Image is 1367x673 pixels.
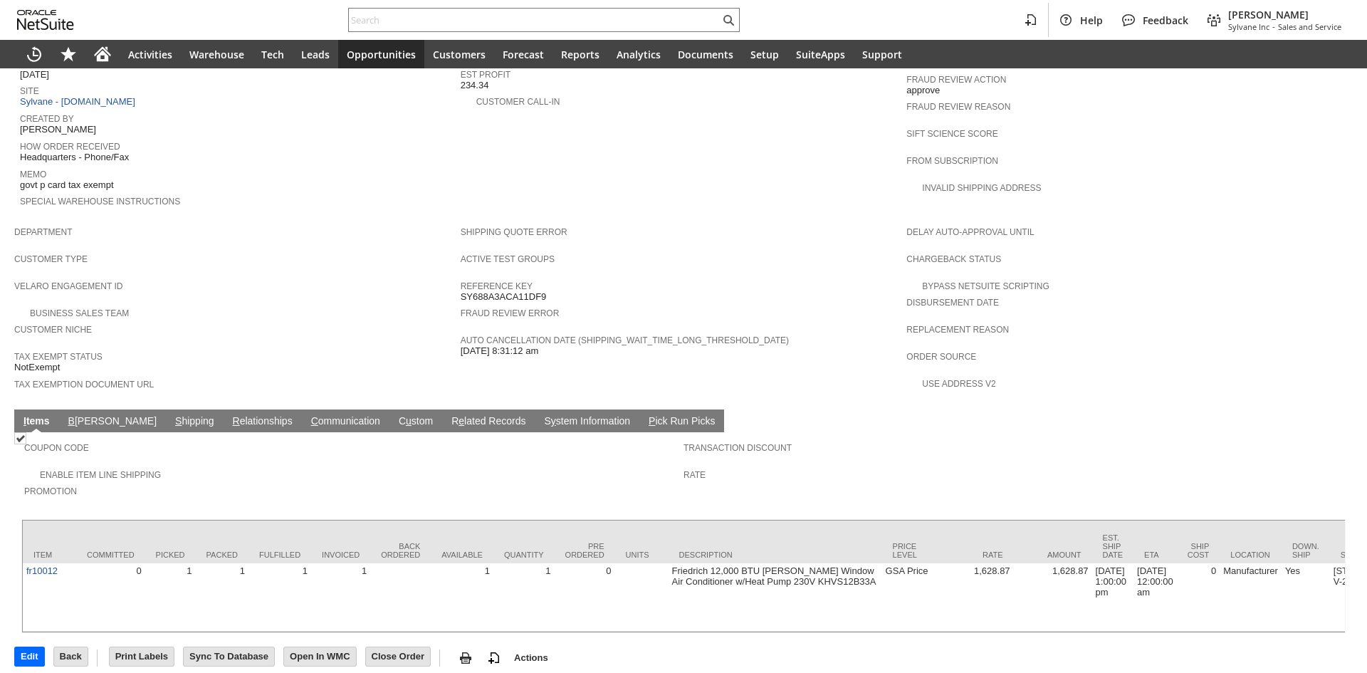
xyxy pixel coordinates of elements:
[76,563,145,632] td: 0
[1292,542,1319,559] div: Down. Ship
[20,169,46,179] a: Memo
[33,551,66,559] div: Item
[750,48,779,61] span: Setup
[60,46,77,63] svg: Shortcuts
[20,124,96,135] span: [PERSON_NAME]
[906,254,1001,264] a: Chargeback Status
[1143,14,1188,27] span: Feedback
[24,443,89,453] a: Coupon Code
[261,48,284,61] span: Tech
[184,647,274,666] input: Sync To Database
[395,415,436,429] a: Custom
[922,379,995,389] a: Use Address V2
[20,114,74,124] a: Created By
[906,325,1009,335] a: Replacement reason
[1327,412,1344,429] a: Unrolled view on
[20,179,114,191] span: govt p card tax exempt
[14,281,122,291] a: Velaro Engagement ID
[175,415,182,427] span: S
[461,345,539,357] span: [DATE] 8:31:12 am
[503,48,544,61] span: Forecast
[669,563,882,632] td: Friedrich 12,000 BTU [PERSON_NAME] Window Air Conditioner w/Heat Pump 230V KHVS12B33A
[229,415,296,429] a: Relationships
[301,48,330,61] span: Leads
[1228,8,1341,21] span: [PERSON_NAME]
[51,40,85,68] div: Shortcuts
[461,308,560,318] a: Fraud Review Error
[906,227,1034,237] a: Delay Auto-Approval Until
[349,11,720,28] input: Search
[68,415,75,427] span: B
[608,40,669,68] a: Analytics
[540,415,634,429] a: System Information
[854,40,911,68] a: Support
[683,443,792,453] a: Transaction Discount
[181,40,253,68] a: Warehouse
[476,97,560,107] a: Customer Call-in
[20,152,129,163] span: Headquarters - Phone/Fax
[20,96,139,107] a: Sylvane - [DOMAIN_NAME]
[14,227,73,237] a: Department
[156,551,185,559] div: Picked
[1133,563,1177,632] td: [DATE] 12:00:00 am
[424,40,494,68] a: Customers
[565,542,604,559] div: Pre Ordered
[15,647,44,666] input: Edit
[936,563,1014,632] td: 1,628.87
[645,415,718,429] a: Pick Run Picks
[284,647,356,666] input: Open In WMC
[508,652,554,663] a: Actions
[431,563,493,632] td: 1
[461,80,489,91] span: 234.34
[20,415,53,429] a: Items
[338,40,424,68] a: Opportunities
[65,415,160,429] a: B[PERSON_NAME]
[14,362,60,373] span: NotExempt
[1228,21,1269,32] span: Sylvane Inc
[683,470,706,480] a: Rate
[381,542,420,559] div: Back Ordered
[561,48,599,61] span: Reports
[906,352,976,362] a: Order Source
[796,48,845,61] span: SuiteApps
[1177,563,1220,632] td: 0
[54,647,88,666] input: Back
[406,415,412,427] span: u
[14,432,26,444] img: Checked
[555,563,615,632] td: 0
[1014,563,1092,632] td: 1,628.87
[551,415,556,427] span: y
[1188,542,1210,559] div: Ship Cost
[946,551,1003,559] div: Rate
[457,649,474,667] img: print.svg
[649,415,655,427] span: P
[94,46,111,63] svg: Home
[24,486,77,496] a: Promotion
[906,298,999,308] a: Disbursement Date
[461,291,547,303] span: SY688A3ACA11DF9
[30,308,129,318] a: Business Sales Team
[311,415,318,427] span: C
[906,129,997,139] a: Sift Science Score
[128,48,172,61] span: Activities
[1278,21,1341,32] span: Sales and Service
[1092,563,1134,632] td: [DATE] 1:00:00 pm
[493,563,555,632] td: 1
[23,415,26,427] span: I
[459,415,464,427] span: e
[17,40,51,68] a: Recent Records
[461,335,789,345] a: Auto Cancellation Date (shipping_wait_time_long_threshold_date)
[172,415,218,429] a: Shipping
[906,75,1006,85] a: Fraud Review Action
[486,649,503,667] img: add-record.svg
[494,40,552,68] a: Forecast
[14,325,92,335] a: Customer Niche
[248,563,311,632] td: 1
[293,40,338,68] a: Leads
[87,551,135,559] div: Committed
[20,142,120,152] a: How Order Received
[1103,533,1124,559] div: Est. Ship Date
[862,48,902,61] span: Support
[433,48,486,61] span: Customers
[1220,563,1282,632] td: Manufacturer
